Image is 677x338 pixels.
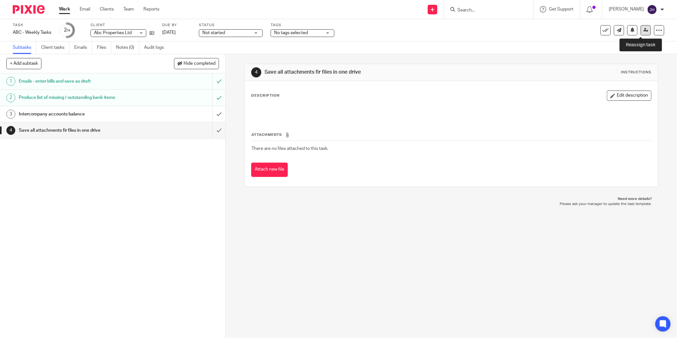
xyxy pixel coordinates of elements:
[97,41,111,54] a: Files
[6,126,15,135] div: 4
[251,146,328,151] span: There are no files attached to this task.
[549,7,573,11] span: Get Support
[19,93,144,102] h1: Produce list of missing / outstanding bank items
[100,6,114,12] a: Clients
[74,41,92,54] a: Emails
[13,29,51,36] div: ABC - Weekly Tasks
[19,77,144,86] h1: Emails - enter bills and save as draft
[13,23,51,28] label: Task
[199,23,263,28] label: Status
[251,163,288,177] button: Attach new file
[116,41,139,54] a: Notes (0)
[13,5,45,14] img: Pixie
[251,67,261,77] div: 4
[251,133,282,136] span: Attachments
[19,109,144,119] h1: Intercompany accounts balance
[6,110,15,119] div: 3
[621,70,652,75] div: Instructions
[251,196,652,202] p: Need more details?
[94,31,132,35] span: Abc Properties Ltd
[67,29,70,32] small: /4
[80,6,90,12] a: Email
[274,31,308,35] span: No tags selected
[271,23,334,28] label: Tags
[184,61,215,66] span: Hide completed
[251,93,280,98] p: Description
[609,6,644,12] p: [PERSON_NAME]
[143,6,159,12] a: Reports
[13,41,36,54] a: Subtasks
[607,91,652,101] button: Edit description
[251,202,652,207] p: Please ask your manager to update the task template.
[647,4,657,15] img: svg%3E
[123,6,134,12] a: Team
[41,41,69,54] a: Client tasks
[174,58,219,69] button: Hide completed
[265,69,465,76] h1: Save all attachments fir files in one drive
[162,30,176,35] span: [DATE]
[6,77,15,86] div: 1
[59,6,70,12] a: Work
[202,31,225,35] span: Not started
[64,26,70,34] div: 2
[162,23,191,28] label: Due by
[6,58,41,69] button: + Add subtask
[91,23,154,28] label: Client
[457,8,514,13] input: Search
[144,41,169,54] a: Audit logs
[19,126,144,135] h1: Save all attachments fir files in one drive
[6,93,15,102] div: 2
